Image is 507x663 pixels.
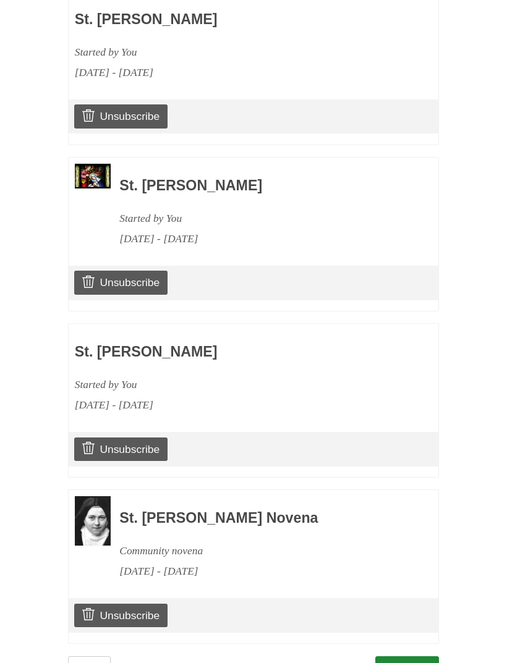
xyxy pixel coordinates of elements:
div: Started by You [75,42,360,62]
div: Started by You [75,374,360,395]
h3: St. [PERSON_NAME] Novena [119,510,405,526]
a: Unsubscribe [74,437,168,461]
div: Community novena [119,541,405,561]
div: Started by You [119,208,405,229]
a: Unsubscribe [74,271,168,294]
h3: St. [PERSON_NAME] [119,178,405,194]
div: [DATE] - [DATE] [75,395,360,415]
img: Novena image [75,496,111,546]
div: [DATE] - [DATE] [119,561,405,581]
h3: St. [PERSON_NAME] [75,12,360,28]
a: Unsubscribe [74,604,168,627]
div: [DATE] - [DATE] [119,229,405,249]
h3: St. [PERSON_NAME] [75,344,360,360]
img: Novena image [75,164,111,188]
div: [DATE] - [DATE] [75,62,360,83]
a: Unsubscribe [74,104,168,128]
